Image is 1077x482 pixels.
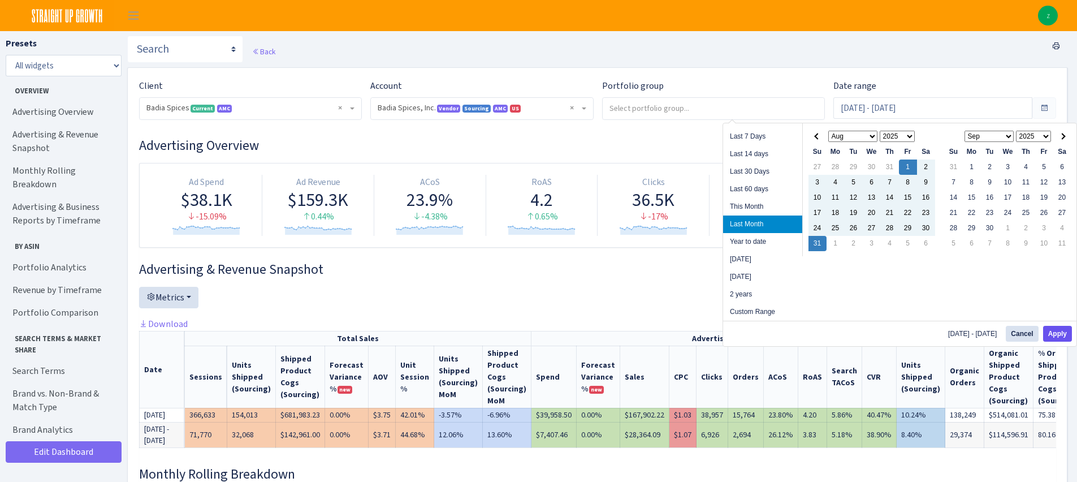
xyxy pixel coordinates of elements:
[1017,205,1035,221] td: 25
[6,81,118,96] span: Overview
[139,79,163,93] label: Client
[714,189,816,210] div: 14.9K
[963,190,981,205] td: 15
[185,408,227,422] td: 366,633
[531,346,577,408] th: Spend
[1017,190,1035,205] td: 18
[1053,144,1071,160] th: Sa
[1053,205,1071,221] td: 27
[945,221,963,236] td: 28
[862,346,897,408] th: CVR
[1053,190,1071,205] td: 20
[577,408,620,422] td: 0.00%
[845,221,863,236] td: 26
[6,256,119,279] a: Portfolio Analytics
[714,176,816,189] div: Orders
[396,422,434,447] td: 44.68%
[881,160,899,175] td: 31
[723,268,802,286] li: [DATE]
[917,175,935,190] td: 9
[723,163,802,180] li: Last 30 Days
[827,422,862,447] td: 5.18%
[267,210,369,223] div: 0.44%
[185,346,227,408] th: Sessions
[146,102,348,114] span: Badia Spices <span class="badge badge-success">Current</span><span class="badge badge-primary">AM...
[139,287,198,308] button: Metrics
[140,331,185,408] th: Date
[1035,144,1053,160] th: Fr
[999,190,1017,205] td: 17
[1035,221,1053,236] td: 3
[6,160,119,196] a: Monthly Rolling Breakdown
[1053,236,1071,251] td: 11
[808,175,827,190] td: 3
[808,205,827,221] td: 17
[602,189,704,210] div: 36.5K
[808,221,827,236] td: 24
[981,205,999,221] td: 23
[1035,236,1053,251] td: 10
[267,176,369,189] div: Ad Revenue
[1038,6,1058,25] img: zachary.voniderstein
[396,346,434,408] th: Unit Session %
[827,408,862,422] td: 5.86%
[945,190,963,205] td: 14
[697,422,728,447] td: 6,926
[881,144,899,160] th: Th
[139,261,1056,278] h3: Widget #2
[808,160,827,175] td: 27
[6,101,119,123] a: Advertising Overview
[999,144,1017,160] th: We
[899,236,917,251] td: 5
[325,408,369,422] td: 0.00%
[697,346,728,408] th: Clicks
[917,205,935,221] td: 23
[1017,175,1035,190] td: 11
[185,422,227,447] td: 71,770
[862,422,897,447] td: 38.90%
[434,422,483,447] td: 12.06%
[1017,160,1035,175] td: 4
[669,408,697,422] td: $1.03
[1035,160,1053,175] td: 5
[1053,160,1071,175] td: 6
[227,422,276,447] td: 32,068
[1053,175,1071,190] td: 13
[252,46,275,57] a: Back
[531,408,577,422] td: $39,958.50
[863,221,881,236] td: 27
[602,79,664,93] label: Portfolio group
[191,105,215,113] span: Current
[434,346,483,408] th: Units Shipped (Sourcing) MoM
[483,422,531,447] td: 13.60%
[491,210,593,223] div: 0.65%
[570,102,574,114] span: Remove all items
[728,408,764,422] td: 15,764
[798,408,827,422] td: 4.20
[531,331,897,346] th: Advertising
[6,302,119,324] a: Portfolio Comparison
[6,196,119,232] a: Advertising & Business Reports by Timeframe
[325,422,369,447] td: 0.00%
[845,236,863,251] td: 2
[899,175,917,190] td: 8
[999,236,1017,251] td: 8
[723,286,802,303] li: 2 years
[981,175,999,190] td: 9
[140,422,185,447] td: [DATE] - [DATE]
[483,408,531,422] td: -6.96%
[863,190,881,205] td: 13
[917,144,935,160] th: Sa
[723,216,802,233] li: Last Month
[798,422,827,447] td: 3.83
[999,205,1017,221] td: 24
[379,176,481,189] div: ACoS
[845,160,863,175] td: 29
[845,144,863,160] th: Tu
[963,221,981,236] td: 29
[1035,190,1053,205] td: 19
[981,221,999,236] td: 30
[945,144,963,160] th: Su
[897,346,945,408] th: Units Shipped (Sourcing)
[155,210,257,223] div: -15.09%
